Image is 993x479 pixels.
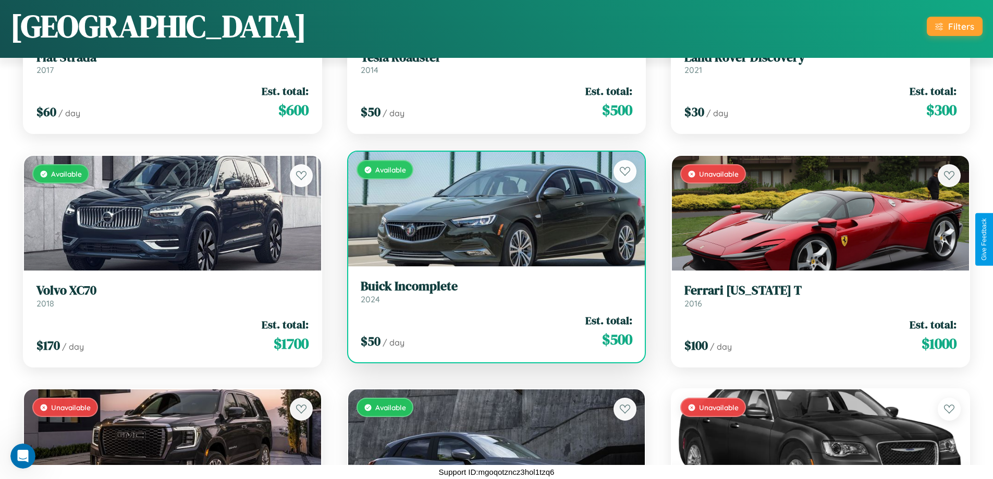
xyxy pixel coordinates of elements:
span: 2014 [361,65,378,75]
h3: Volvo XC70 [36,283,309,298]
a: Buick Incomplete2024 [361,279,633,304]
span: Available [375,403,406,412]
div: Give Feedback [980,218,988,261]
span: $ 500 [602,329,632,350]
span: Est. total: [262,83,309,99]
span: / day [710,341,732,352]
a: Tesla Roadster2014 [361,50,633,76]
a: Land Rover Discovery2021 [684,50,957,76]
span: $ 60 [36,103,56,120]
button: Filters [927,17,983,36]
span: Est. total: [910,83,957,99]
iframe: Intercom live chat [10,444,35,469]
span: $ 50 [361,333,381,350]
span: $ 600 [278,100,309,120]
span: Est. total: [910,317,957,332]
span: Unavailable [51,403,91,412]
a: Ferrari [US_STATE] T2016 [684,283,957,309]
span: $ 100 [684,337,708,354]
span: $ 170 [36,337,60,354]
div: Filters [948,21,974,32]
h1: [GEOGRAPHIC_DATA] [10,5,307,47]
a: Fiat Strada2017 [36,50,309,76]
span: Est. total: [585,83,632,99]
span: Available [375,165,406,174]
span: / day [383,108,404,118]
span: / day [383,337,404,348]
span: / day [706,108,728,118]
span: Unavailable [699,403,739,412]
span: 2017 [36,65,54,75]
p: Support ID: mgoqotzncz3hol1tzq6 [439,465,555,479]
span: 2021 [684,65,702,75]
span: 2024 [361,294,380,304]
span: 2018 [36,298,54,309]
span: Est. total: [585,313,632,328]
span: $ 500 [602,100,632,120]
span: Available [51,169,82,178]
a: Volvo XC702018 [36,283,309,309]
h3: Ferrari [US_STATE] T [684,283,957,298]
span: $ 300 [926,100,957,120]
h3: Buick Incomplete [361,279,633,294]
span: / day [62,341,84,352]
span: 2016 [684,298,702,309]
span: Est. total: [262,317,309,332]
span: $ 1700 [274,333,309,354]
span: $ 1000 [922,333,957,354]
span: / day [58,108,80,118]
span: Unavailable [699,169,739,178]
span: $ 30 [684,103,704,120]
span: $ 50 [361,103,381,120]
